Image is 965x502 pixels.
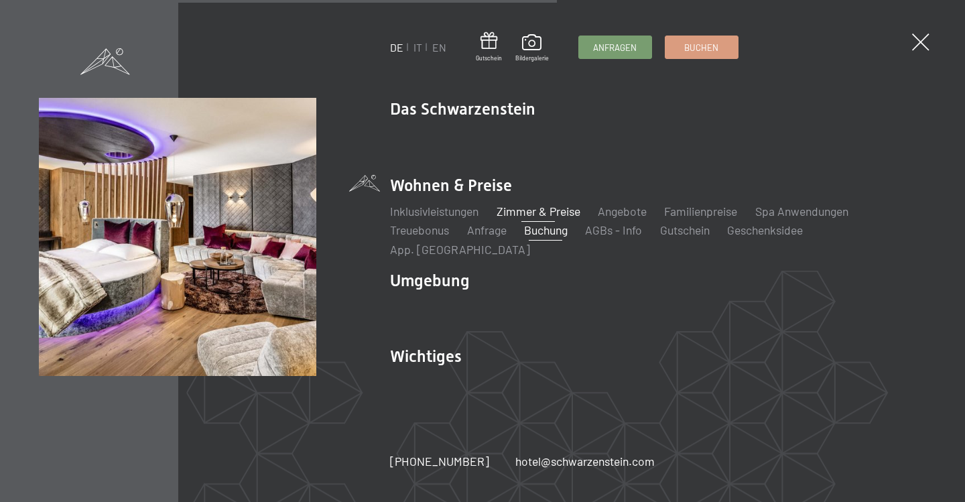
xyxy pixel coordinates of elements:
a: Angebote [598,204,647,218]
a: Buchen [665,36,738,58]
a: App. [GEOGRAPHIC_DATA] [390,242,530,257]
span: Gutschein [476,54,502,62]
a: DE [390,41,403,54]
a: Familienpreise [664,204,737,218]
span: Anfragen [593,42,637,54]
a: Bildergalerie [515,34,549,62]
span: Buchen [684,42,718,54]
a: Geschenksidee [727,223,803,237]
a: Spa Anwendungen [755,204,848,218]
a: EN [432,41,446,54]
span: Bildergalerie [515,54,549,62]
a: Inklusivleistungen [390,204,478,218]
a: hotel@schwarzenstein.com [515,453,655,470]
span: [PHONE_NUMBER] [390,454,489,468]
a: Buchung [524,223,568,237]
a: Gutschein [660,223,710,237]
a: Anfrage [467,223,507,237]
a: AGBs - Info [585,223,642,237]
a: Zimmer & Preise [497,204,580,218]
a: Anfragen [579,36,651,58]
a: Gutschein [476,32,502,62]
a: [PHONE_NUMBER] [390,453,489,470]
a: IT [413,41,422,54]
a: Treuebonus [390,223,449,237]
